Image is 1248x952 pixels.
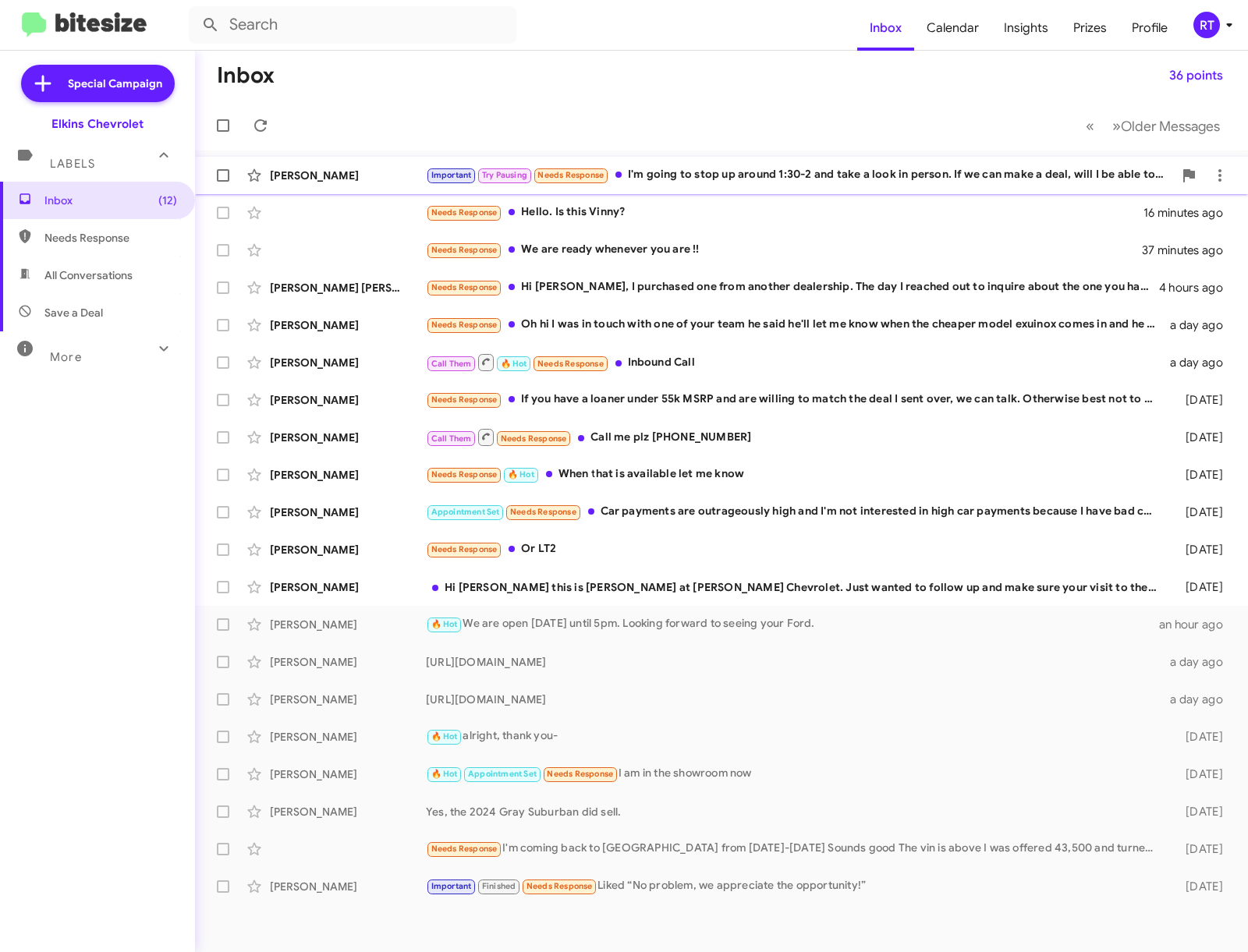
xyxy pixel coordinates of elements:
span: Needs Response [431,844,498,854]
div: a day ago [1165,355,1236,370]
div: [PERSON_NAME] [270,467,426,483]
div: [PERSON_NAME] [270,766,426,782]
span: Labels [50,157,95,171]
div: Oh hi I was in touch with one of your team he said he'll let me know when the cheaper model exuin... [426,316,1165,334]
span: Finished [482,881,516,891]
span: Needs Response [431,282,498,292]
div: [PERSON_NAME] [270,168,426,183]
div: [DATE] [1165,542,1236,557]
span: » [1112,116,1121,136]
div: [URL][DOMAIN_NAME] [426,654,1165,670]
div: Liked “No problem, we appreciate the opportunity!” [426,877,1165,895]
div: [DATE] [1165,879,1236,894]
div: [DATE] [1165,467,1236,483]
span: Special Campaign [68,76,162,91]
button: RT [1180,12,1231,38]
div: Hello. Is this Vinny? [426,203,1143,221]
button: Previous [1076,110,1104,142]
span: Needs Response [537,170,604,180]
a: Calendar [914,5,991,51]
div: [DATE] [1165,430,1236,445]
span: Appointment Set [431,507,500,517]
span: Call Them [431,434,472,444]
input: Search [189,6,516,44]
div: [PERSON_NAME] [270,579,426,595]
div: [URL][DOMAIN_NAME] [426,692,1165,707]
div: We are ready whenever you are !! [426,241,1142,259]
div: [DATE] [1165,504,1236,520]
div: Inbound Call [426,352,1165,372]
span: 36 points [1169,62,1223,90]
div: [PERSON_NAME] [270,317,426,333]
span: Needs Response [501,434,567,444]
span: Needs Response [537,359,604,369]
div: When that is available let me know [426,465,1165,483]
div: [DATE] [1165,804,1236,819]
div: [PERSON_NAME] [270,804,426,819]
div: [PERSON_NAME] [270,504,426,520]
div: Hi [PERSON_NAME], I purchased one from another dealership. The day I reached out to inquire about... [426,278,1159,296]
div: [PERSON_NAME] [270,617,426,632]
div: a day ago [1165,317,1236,333]
button: Next [1103,110,1229,142]
div: [DATE] [1165,841,1236,857]
span: 🔥 Hot [431,619,458,629]
span: Inbox [44,193,177,208]
span: « [1086,116,1094,136]
div: I'm going to stop up around 1:30-2 and take a look in person. If we can make a deal, will I be ab... [426,166,1173,184]
div: [PERSON_NAME] [270,879,426,894]
span: Important [431,881,472,891]
a: Profile [1119,5,1180,51]
div: Or LT2 [426,540,1165,558]
a: Insights [991,5,1061,51]
div: Car payments are outrageously high and I'm not interested in high car payments because I have bad... [426,503,1165,521]
span: Appointment Set [468,769,537,779]
span: Needs Response [547,769,613,779]
div: alright, thank you- [426,727,1165,745]
div: Hi [PERSON_NAME] this is [PERSON_NAME] at [PERSON_NAME] Chevrolet. Just wanted to follow up and m... [426,579,1165,595]
div: I am in the showroom now [426,765,1165,783]
button: 36 points [1157,62,1236,90]
span: Needs Response [510,507,576,517]
div: 37 minutes ago [1142,242,1236,258]
div: [DATE] [1165,766,1236,782]
span: Needs Response [526,881,593,891]
div: I'm coming back to [GEOGRAPHIC_DATA] from [DATE]-[DATE] Sounds good The vin is above I was offere... [426,840,1165,858]
span: Needs Response [44,230,177,246]
span: 🔥 Hot [501,359,527,369]
span: Needs Response [431,320,498,330]
div: an hour ago [1159,617,1236,632]
a: Prizes [1061,5,1119,51]
div: 4 hours ago [1159,280,1236,296]
div: [DATE] [1165,579,1236,595]
a: Special Campaign [21,65,175,102]
div: a day ago [1165,692,1236,707]
div: 16 minutes ago [1143,205,1236,221]
span: All Conversations [44,267,133,283]
span: More [50,350,82,364]
span: 🔥 Hot [508,469,534,480]
span: Save a Deal [44,305,103,320]
span: Needs Response [431,395,498,405]
span: Important [431,170,472,180]
span: Call Them [431,359,472,369]
span: Needs Response [431,245,498,255]
span: (12) [158,193,177,208]
span: 🔥 Hot [431,731,458,741]
div: [PERSON_NAME] [270,430,426,445]
div: [PERSON_NAME] [270,392,426,408]
div: [PERSON_NAME] [PERSON_NAME] [270,280,426,296]
div: [PERSON_NAME] [270,355,426,370]
h1: Inbox [217,63,275,88]
span: Older Messages [1121,118,1220,135]
div: [PERSON_NAME] [270,729,426,745]
nav: Page navigation example [1077,110,1229,142]
a: Inbox [857,5,914,51]
span: Needs Response [431,207,498,218]
div: [PERSON_NAME] [270,692,426,707]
